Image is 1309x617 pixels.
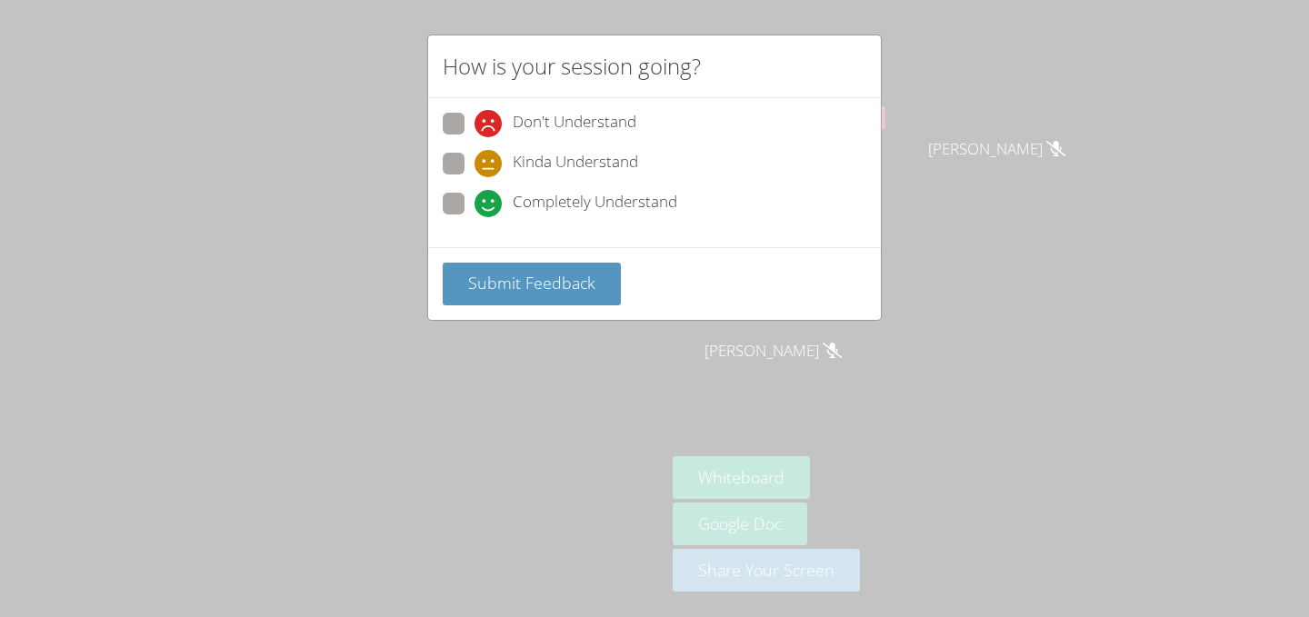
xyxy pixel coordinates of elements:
span: Don't Understand [513,110,636,137]
h2: How is your session going? [443,50,701,83]
button: Submit Feedback [443,263,621,305]
span: Kinda Understand [513,150,638,177]
span: Completely Understand [513,190,677,217]
span: Submit Feedback [468,272,595,294]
